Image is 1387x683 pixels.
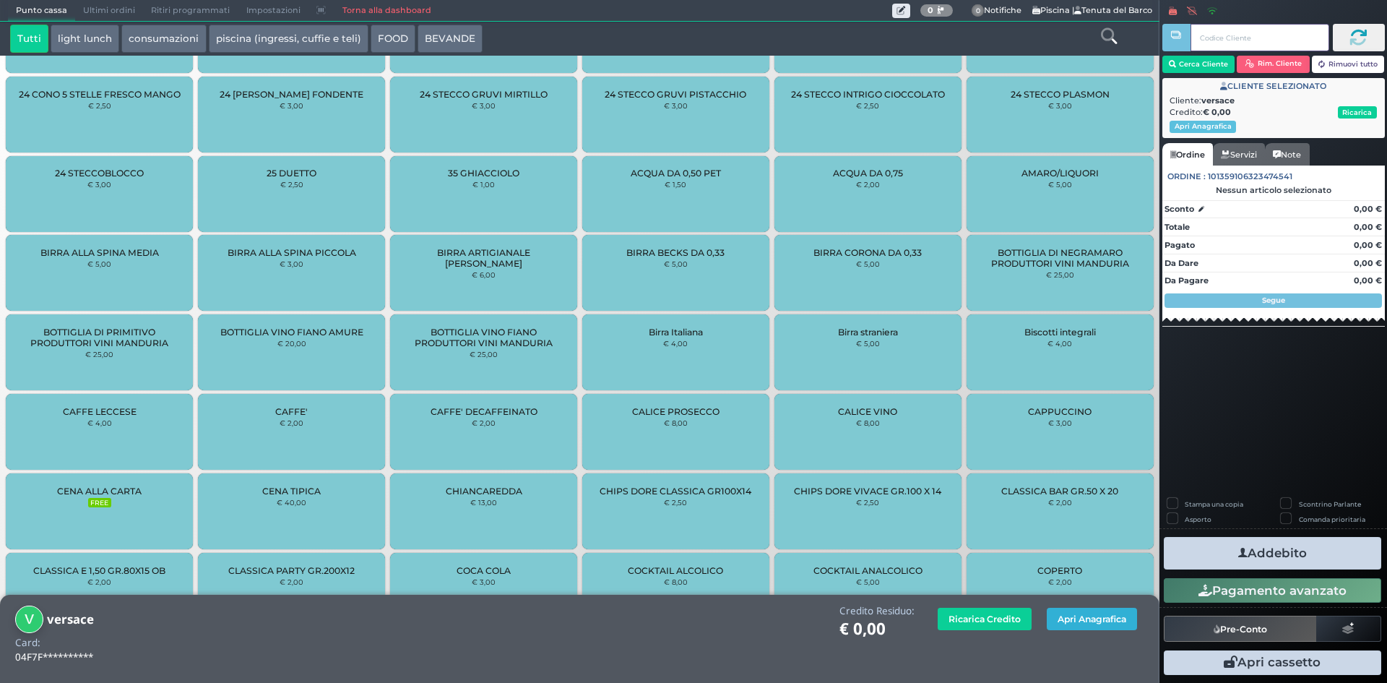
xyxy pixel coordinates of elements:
small: € 3,00 [1048,101,1072,110]
strong: 0,00 € [1354,204,1382,214]
strong: 0,00 € [1354,258,1382,268]
span: ACQUA DA 0,50 PET [631,168,721,179]
span: CAFFE' [275,406,308,417]
small: € 25,00 [85,350,113,358]
div: Credito: [1170,106,1377,119]
small: € 2,50 [280,180,303,189]
small: € 5,00 [87,259,111,268]
strong: Totale [1165,222,1190,232]
span: AMARO/LIQUORI [1021,168,1099,179]
span: BOTTIGLIA VINO FIANO AMURE [220,327,363,338]
strong: 0,00 € [1354,240,1382,250]
span: CHIPS DORE VIVACE GR.100 X 14 [794,486,941,497]
span: ACQUA DA 0,75 [833,168,903,179]
span: 24 STECCO GRUVI PISTACCHIO [605,89,746,100]
small: € 5,00 [664,259,688,268]
small: € 3,00 [664,101,688,110]
span: 35 GHIACCIOLO [448,168,519,179]
h4: Credito Residuo: [839,606,915,617]
span: CENA ALLA CARTA [57,486,142,497]
small: € 2,00 [1048,577,1072,586]
span: CLASSICA PARTY GR.200X12 [228,565,355,576]
h4: Card: [15,637,40,648]
a: Ordine [1162,143,1213,166]
label: Scontrino Parlante [1299,499,1361,509]
h1: € 0,00 [839,620,915,638]
span: CHIANCAREDDA [446,486,522,497]
small: € 2,00 [280,577,303,586]
small: € 8,00 [664,577,688,586]
button: Cerca Cliente [1162,56,1235,73]
small: € 3,00 [280,259,303,268]
button: Apri Anagrafica [1170,121,1236,133]
small: € 5,00 [856,259,880,268]
span: Impostazioni [238,1,308,21]
span: BOTTIGLIA DI PRIMITIVO PRODUTTORI VINI MANDURIA [18,327,181,348]
small: € 3,00 [280,101,303,110]
button: Rimuovi tutto [1312,56,1385,73]
button: FOOD [371,25,415,53]
span: BIRRA ALLA SPINA MEDIA [40,247,159,258]
small: € 2,00 [280,418,303,427]
a: Note [1265,143,1309,166]
span: BIRRA BECKS DA 0,33 [626,247,725,258]
b: versace [47,611,94,627]
span: BIRRA CORONA DA 0,33 [813,247,922,258]
span: CLASSICA E 1,50 GR.80X15 OB [33,565,165,576]
small: € 2,00 [1048,498,1072,507]
small: € 1,00 [472,180,495,189]
b: versace [1201,95,1235,106]
span: BOTTIGLIA DI NEGRAMARO PRODUTTORI VINI MANDURIA [978,247,1141,269]
small: € 2,00 [472,418,496,427]
span: BOTTIGLIA VINO FIANO PRODUTTORI VINI MANDURIA [402,327,565,348]
b: 0 [928,5,933,15]
span: 0 [972,4,985,17]
span: Ordine : [1167,171,1206,183]
button: consumazioni [121,25,206,53]
small: € 13,00 [470,498,497,507]
button: Ricarica Credito [938,608,1032,630]
div: Cliente: [1170,95,1377,107]
span: Punto cassa [8,1,75,21]
small: € 2,00 [87,577,111,586]
button: piscina (ingressi, cuffie e teli) [209,25,368,53]
small: € 3,00 [472,577,496,586]
button: BEVANDE [418,25,483,53]
small: € 2,50 [856,498,879,507]
button: Apri cassetto [1164,650,1381,675]
small: € 25,00 [1046,270,1074,279]
span: 24 CONO 5 STELLE FRESCO MANGO [19,89,181,100]
small: € 2,50 [88,101,111,110]
span: 25 DUETTO [267,168,316,179]
small: € 5,00 [856,577,880,586]
strong: Sconto [1165,203,1194,215]
span: 24 STECCOBLOCCO [55,168,144,179]
span: CLASSICA BAR GR.50 X 20 [1001,486,1118,497]
small: € 2,50 [856,101,879,110]
span: 24 [PERSON_NAME] FONDENTE [220,89,363,100]
strong: Da Pagare [1165,275,1209,285]
input: Codice Cliente [1191,24,1328,51]
small: € 6,00 [472,270,496,279]
label: Asporto [1185,515,1211,524]
small: € 4,00 [87,418,112,427]
small: € 3,00 [472,101,496,110]
small: € 2,50 [664,498,687,507]
span: COCKTAIL ANALCOLICO [813,565,922,576]
span: Birra straniera [838,327,898,338]
img: versace [15,606,43,634]
small: € 4,00 [663,339,688,348]
small: € 5,00 [1048,180,1072,189]
button: Ricarica [1338,106,1377,119]
span: COCKTAIL ALCOLICO [628,565,723,576]
button: Pagamento avanzato [1164,578,1381,603]
span: CALICE VINO [838,406,897,417]
span: CALICE PROSECCO [632,406,720,417]
small: € 3,00 [1048,418,1072,427]
span: COCA COLA [457,565,511,576]
span: Biscotti integrali [1024,327,1096,338]
span: 24 STECCO INTRIGO CIOCCOLATO [791,89,945,100]
small: € 25,00 [470,350,498,358]
strong: € 0,00 [1203,107,1231,117]
small: FREE [88,498,111,508]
